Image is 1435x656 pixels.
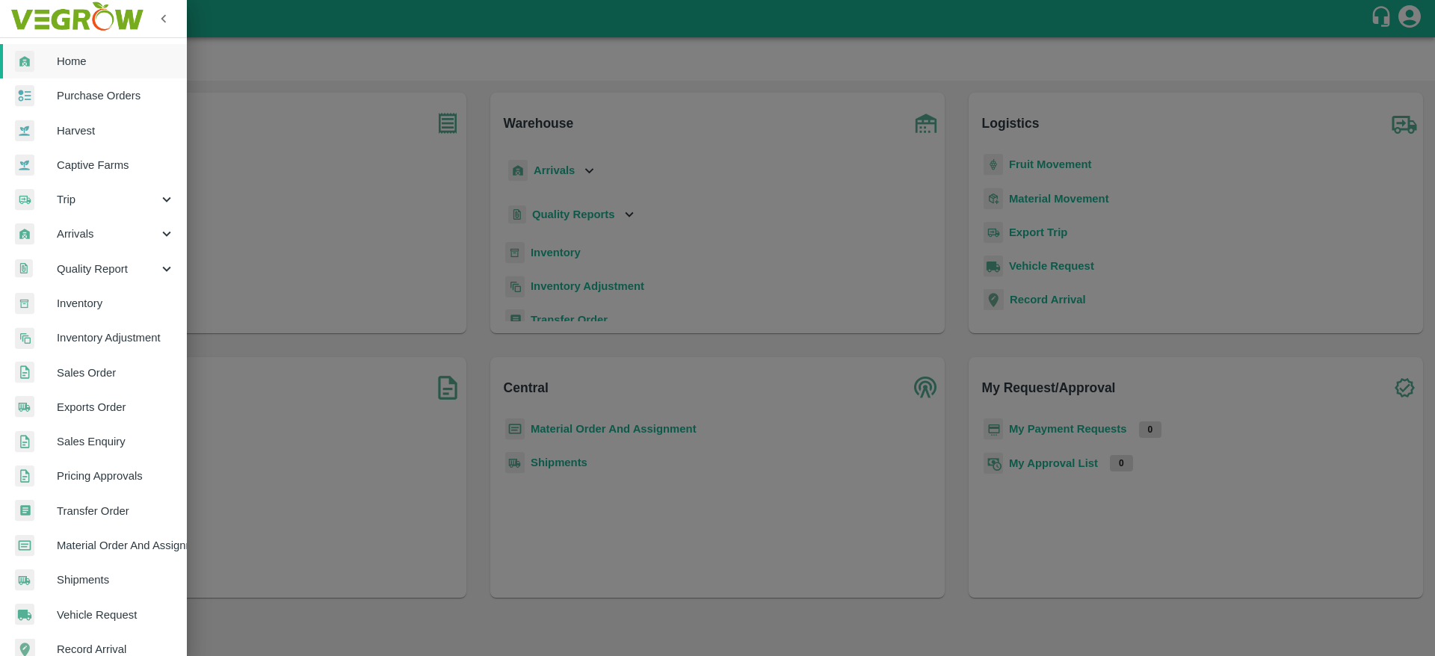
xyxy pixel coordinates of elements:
[15,85,34,107] img: reciept
[57,572,175,588] span: Shipments
[57,468,175,484] span: Pricing Approvals
[57,226,158,242] span: Arrivals
[15,189,34,211] img: delivery
[57,87,175,104] span: Purchase Orders
[15,327,34,349] img: inventory
[15,259,33,278] img: qualityReport
[15,362,34,383] img: sales
[15,500,34,522] img: whTransfer
[15,120,34,142] img: harvest
[15,431,34,453] img: sales
[15,465,34,487] img: sales
[57,433,175,450] span: Sales Enquiry
[57,157,175,173] span: Captive Farms
[57,191,158,208] span: Trip
[15,604,34,625] img: vehicle
[57,261,158,277] span: Quality Report
[15,154,34,176] img: harvest
[57,123,175,139] span: Harvest
[57,399,175,415] span: Exports Order
[15,293,34,315] img: whInventory
[15,223,34,245] img: whArrival
[57,329,175,346] span: Inventory Adjustment
[57,537,175,554] span: Material Order And Assignment
[15,51,34,72] img: whArrival
[57,607,175,623] span: Vehicle Request
[15,535,34,557] img: centralMaterial
[57,503,175,519] span: Transfer Order
[57,53,175,69] span: Home
[15,569,34,591] img: shipments
[57,365,175,381] span: Sales Order
[57,295,175,312] span: Inventory
[15,396,34,418] img: shipments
